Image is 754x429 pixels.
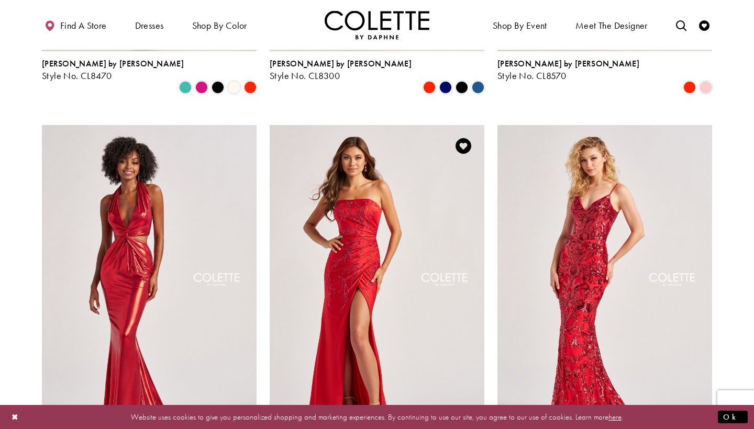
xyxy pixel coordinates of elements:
a: Visit Home Page [325,10,429,39]
span: Style No. CL8300 [270,70,340,82]
i: Black [456,81,468,94]
span: Find a store [60,20,107,31]
p: Website uses cookies to give you personalized shopping and marketing experiences. By continuing t... [75,410,679,424]
button: Submit Dialog [718,410,748,423]
i: Diamond White [228,81,240,94]
i: Scarlet [423,81,436,94]
a: Add to Wishlist [452,135,474,157]
i: Ice Pink [700,81,712,94]
a: Meet the designer [573,10,650,39]
span: Shop by color [190,10,250,39]
div: Colette by Daphne Style No. CL8470 [42,59,184,81]
span: [PERSON_NAME] by [PERSON_NAME] [270,58,412,69]
a: Find a store [42,10,109,39]
a: Check Wishlist [696,10,712,39]
i: Sapphire [439,81,452,94]
a: here [608,411,622,422]
span: [PERSON_NAME] by [PERSON_NAME] [42,58,184,69]
span: Meet the designer [575,20,648,31]
img: Colette by Daphne [325,10,429,39]
span: Shop By Event [490,10,550,39]
span: Style No. CL8470 [42,70,112,82]
span: Shop By Event [493,20,547,31]
i: Scarlet [244,81,257,94]
i: Turquoise [179,81,192,94]
i: Ocean Blue [472,81,484,94]
i: Fuchsia [195,81,208,94]
span: Dresses [132,10,167,39]
span: Shop by color [192,20,247,31]
span: Style No. CL8570 [497,70,566,82]
div: Colette by Daphne Style No. CL8300 [270,59,412,81]
div: Colette by Daphne Style No. CL8570 [497,59,639,81]
button: Close Dialog [6,408,24,426]
i: Scarlet [683,81,696,94]
a: Toggle search [673,10,689,39]
i: Black [212,81,224,94]
span: Dresses [135,20,164,31]
span: [PERSON_NAME] by [PERSON_NAME] [497,58,639,69]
